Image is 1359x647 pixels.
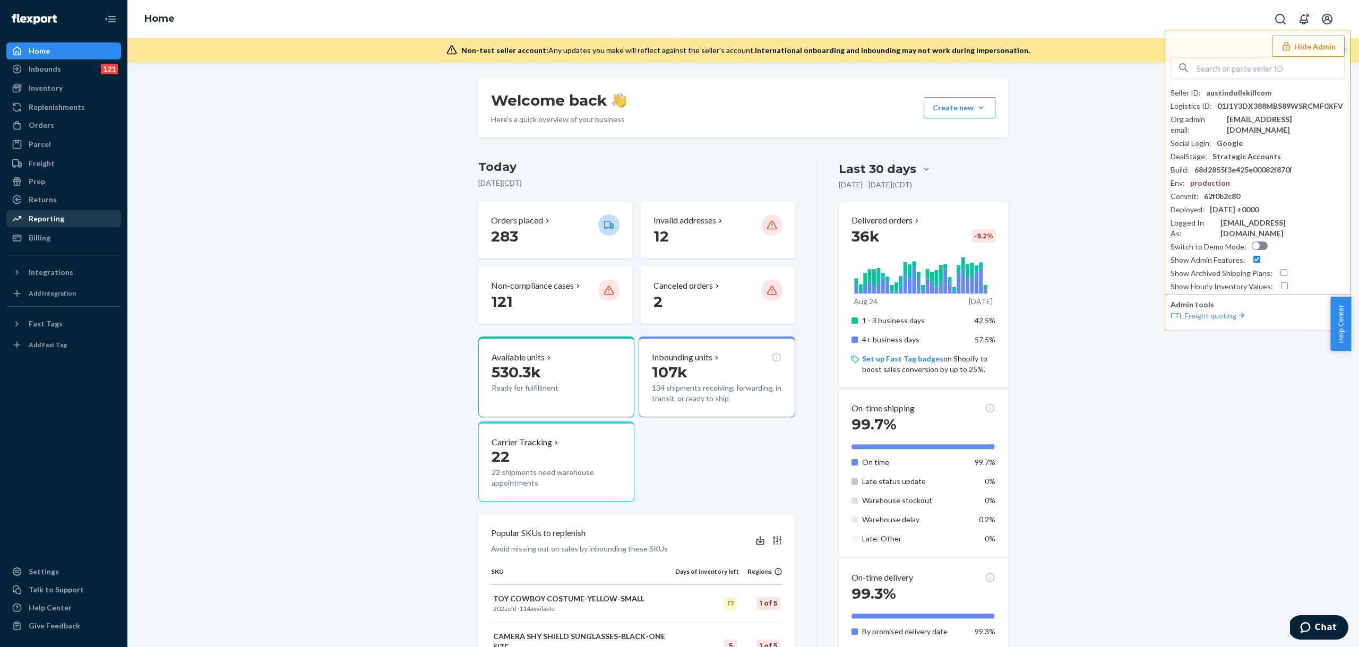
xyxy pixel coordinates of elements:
[862,315,967,326] p: 1 - 3 business days
[493,593,673,604] p: TOY COWBOY COSTUME-YELLOW-SMALL
[491,567,675,585] th: SKU
[1227,114,1345,135] div: [EMAIL_ADDRESS][DOMAIN_NAME]
[6,191,121,208] a: Returns
[492,447,510,465] span: 22
[1194,165,1292,175] div: 68d2855f3e425e00082f870f
[652,363,687,381] span: 107k
[652,351,712,364] p: Inbounding units
[101,64,118,74] div: 121
[653,292,663,310] span: 2
[1270,8,1291,30] button: Open Search Box
[6,264,121,281] button: Integrations
[756,597,780,610] div: 1 of 5
[862,457,967,468] p: On time
[29,340,67,349] div: Add Fast Tag
[6,80,121,97] a: Inventory
[29,83,63,93] div: Inventory
[491,292,513,310] span: 121
[29,213,64,224] div: Reporting
[862,476,967,487] p: Late status update
[1171,281,1273,292] div: Show Hourly Inventory Values :
[1197,57,1344,79] input: Search or paste seller ID
[1171,268,1272,279] div: Show Archived Shipping Plans :
[1204,191,1240,202] div: 62f0b2c80
[491,280,574,292] p: Non-compliance cases
[1171,311,1247,320] a: FTL Freight quoting
[29,318,63,329] div: Fast Tags
[1272,36,1345,57] button: Hide Admin
[478,159,795,176] h3: Today
[29,232,50,243] div: Billing
[29,139,51,150] div: Parcel
[29,267,73,278] div: Integrations
[739,567,782,576] div: Regions
[862,626,967,637] p: By promised delivery date
[862,533,967,544] p: Late: Other
[851,227,880,245] span: 36k
[862,514,967,525] p: Warehouse delay
[478,337,634,417] button: Available units530.3kReady for fulfillment
[1293,8,1314,30] button: Open notifications
[491,544,668,554] p: Avoid missing out on sales by inbounding these SKUs
[1190,178,1230,188] div: production
[862,354,943,363] a: Set up Fast Tag badges
[493,604,673,613] p: sold · available
[6,136,121,153] a: Parcel
[851,572,913,584] p: On-time delivery
[851,402,915,415] p: On-time shipping
[1330,297,1351,351] button: Help Center
[6,117,121,134] a: Orders
[6,285,121,302] a: Add Integration
[851,214,921,227] button: Delivered orders
[29,46,50,56] div: Home
[6,315,121,332] button: Fast Tags
[675,567,739,585] th: Days of inventory left
[6,61,121,77] a: Inbounds121
[653,280,713,292] p: Canceled orders
[975,335,995,344] span: 57.5%
[639,337,795,417] button: Inbounding units107k134 shipments receiving, forwarding, in transit, or ready to ship
[839,161,916,177] div: Last 30 days
[985,534,995,543] span: 0%
[12,14,57,24] img: Flexport logo
[975,627,995,636] span: 99.3%
[461,46,548,55] span: Non-test seller account:
[1290,615,1348,642] iframe: Opens a widget where you can chat to one of our agents
[6,229,121,246] a: Billing
[492,351,545,364] p: Available units
[6,155,121,172] a: Freight
[144,13,175,24] a: Home
[924,97,995,118] button: Create new
[839,179,912,190] p: [DATE] - [DATE] ( CDT )
[1171,151,1207,162] div: DealStage :
[29,64,61,74] div: Inbounds
[724,597,737,610] div: 17
[1171,191,1199,202] div: Commit :
[29,158,55,169] div: Freight
[29,120,54,131] div: Orders
[491,91,626,110] h1: Welcome back
[492,383,590,393] p: Ready for fulfillment
[491,114,626,125] p: Here’s a quick overview of your business
[1212,151,1281,162] div: Strategic Accounts
[29,176,45,187] div: Prep
[1210,204,1259,215] div: [DATE] +0000
[100,8,121,30] button: Close Navigation
[1171,88,1201,98] div: Seller ID :
[29,584,84,595] div: Talk to Support
[461,45,1030,56] div: Any updates you make will reflect against the seller's account.
[985,496,995,505] span: 0%
[29,566,59,577] div: Settings
[6,210,121,227] a: Reporting
[519,605,530,613] span: 114
[6,599,121,616] a: Help Center
[1206,88,1271,98] div: austindollskillcom
[653,227,669,245] span: 12
[492,363,541,381] span: 530.3k
[491,214,543,227] p: Orders placed
[1171,218,1215,239] div: Logged In As :
[29,194,57,205] div: Returns
[755,46,1030,55] span: International onboarding and inbounding may not work during impersonation.
[972,229,995,243] div: -9.2 %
